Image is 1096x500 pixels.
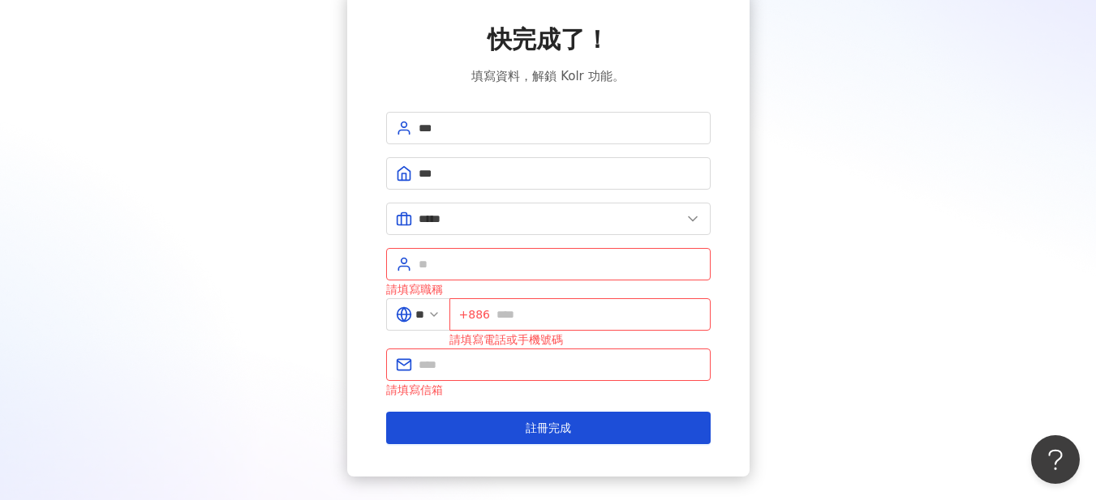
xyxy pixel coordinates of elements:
[526,421,571,434] span: 註冊完成
[471,66,624,86] span: 填寫資料，解鎖 Kolr 功能。
[488,23,609,57] span: 快完成了！
[459,306,490,323] span: +886
[1031,435,1080,484] iframe: Help Scout Beacon - Open
[386,381,711,399] div: 請填寫信箱
[449,331,711,348] div: 請填寫電話或手機號碼
[386,412,711,444] button: 註冊完成
[386,280,711,298] div: 請填寫職稱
